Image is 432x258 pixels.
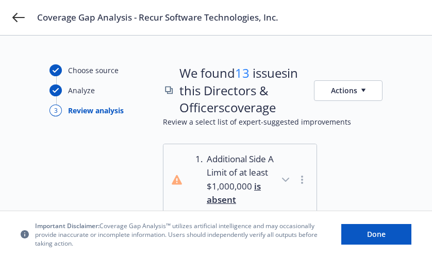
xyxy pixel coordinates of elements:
[341,224,411,245] button: Done
[235,64,250,81] span: 13
[163,116,383,127] span: Review a select list of expert-suggested improvements
[314,80,383,101] button: Actions
[35,221,325,248] span: Coverage Gap Analysis™ utilizes artificial intelligence and may occasionally provide inaccurate o...
[68,105,124,116] div: Review analysis
[68,65,119,76] div: Choose source
[367,229,386,239] span: Done
[37,11,278,24] span: Coverage Gap Analysis - Recur Software Technologies, Inc.
[190,152,203,207] div: 1 .
[68,85,95,96] div: Analyze
[314,64,383,116] button: Actions
[207,152,274,207] span: Additional Side A Limit of at least $1,000,000
[49,105,62,116] div: 3
[179,64,300,116] span: We found issues in this Directors & Officers coverage
[35,221,99,230] span: Important Disclaimer:
[163,144,317,215] button: 1.Additional Side A Limit of at least $1,000,000 is absent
